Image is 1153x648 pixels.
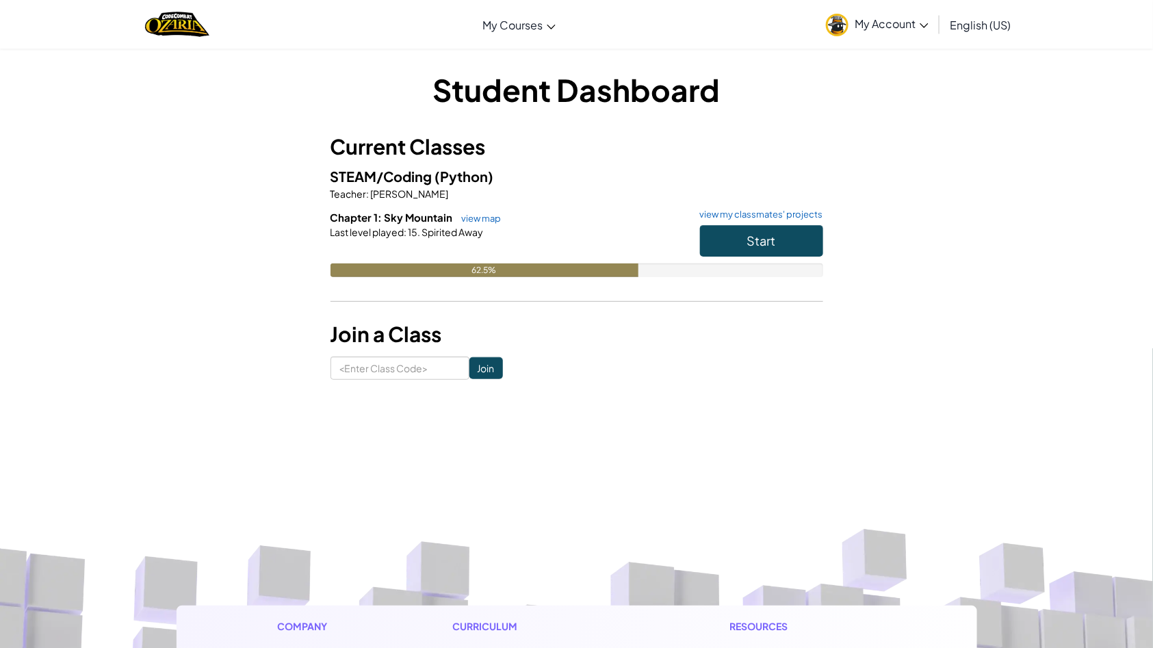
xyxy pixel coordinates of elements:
[435,168,494,185] span: (Python)
[331,131,823,162] h3: Current Classes
[747,233,776,248] span: Start
[819,3,935,46] a: My Account
[826,14,848,36] img: avatar
[367,187,370,200] span: :
[331,319,823,350] h3: Join a Class
[331,263,638,277] div: 62.5%
[145,10,209,38] a: Ozaria by CodeCombat logo
[950,18,1011,32] span: English (US)
[404,226,407,238] span: :
[855,16,929,31] span: My Account
[455,213,502,224] a: view map
[693,210,823,219] a: view my classmates' projects
[331,187,367,200] span: Teacher
[483,18,543,32] span: My Courses
[370,187,449,200] span: [PERSON_NAME]
[944,6,1018,43] a: English (US)
[453,619,619,634] h1: Curriculum
[421,226,484,238] span: Spirited Away
[469,357,503,379] input: Join
[730,619,876,634] h1: Resources
[331,211,455,224] span: Chapter 1: Sky Mountain
[331,357,469,380] input: <Enter Class Code>
[331,168,435,185] span: STEAM/Coding
[278,619,341,634] h1: Company
[700,225,823,257] button: Start
[476,6,562,43] a: My Courses
[145,10,209,38] img: Home
[331,226,404,238] span: Last level played
[331,68,823,111] h1: Student Dashboard
[407,226,421,238] span: 15.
